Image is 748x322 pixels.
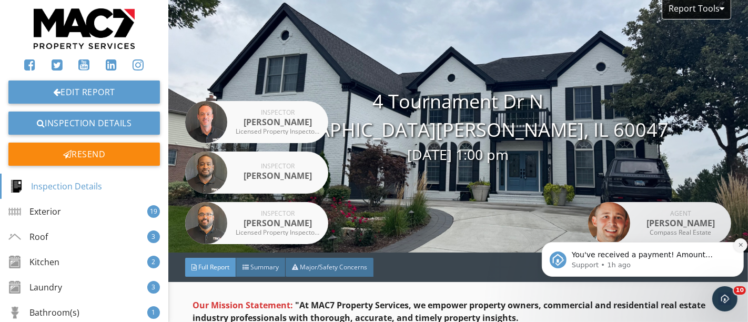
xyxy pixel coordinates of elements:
[588,202,630,244] img: Nick.png
[8,112,160,135] a: Inspection Details
[538,220,748,294] iframe: Intercom notifications message
[236,210,320,217] div: Inspector
[198,263,229,271] span: Full Report
[8,281,62,294] div: Laundry
[10,180,102,193] div: Inspection Details
[250,263,279,271] span: Summary
[236,109,320,116] div: Inspector
[8,80,160,104] a: Edit Report
[300,263,367,271] span: Major/Safety Concerns
[236,128,320,135] div: Licensed Property Inspector, 450.013154, Exp [DATE], Certified Sewer Scope Technician
[147,230,160,243] div: 3
[168,87,748,166] div: 4 Tournament Dr N [GEOGRAPHIC_DATA][PERSON_NAME], IL 60047
[8,230,48,243] div: Roof
[639,217,723,229] div: [PERSON_NAME]
[185,202,227,244] img: mark_spectora.jpg
[236,116,320,128] div: [PERSON_NAME]
[196,18,210,32] button: Dismiss notification
[147,205,160,218] div: 19
[34,41,193,50] p: Message from Support, sent 1h ago
[734,286,746,295] span: 10
[34,31,189,144] span: You've received a payment! Amount $175.00 Fee $0.00 Net $175.00 Transaction # pi_3SCi0bK7snlDGpRF...
[185,101,328,143] a: Inspector [PERSON_NAME] Licensed Property Inspector, 450.013154, Exp [DATE], Certified Sewer Scop...
[8,256,59,268] div: Kitchen
[193,299,293,311] span: Our Mission Statement:
[34,8,135,49] img: MAC7-Logos_pdf.jpg
[712,286,737,311] iframe: Intercom live chat
[639,210,723,217] div: Agent
[168,144,748,166] div: [DATE] 1:00 pm
[185,152,328,194] a: Inspector [PERSON_NAME]
[8,205,61,218] div: Exterior
[147,306,160,319] div: 1
[185,202,328,244] a: Inspector [PERSON_NAME] Licensed Property Inspector (IL #450.012804) |Licensed Radon Technician (...
[8,306,79,319] div: Bathroom(s)
[147,281,160,294] div: 3
[185,101,227,143] img: andrew_spectora.jpg
[236,229,320,236] div: Licensed Property Inspector (IL #450.012804) |Licensed Radon Technician (RNIT2022232)| Certified:...
[236,163,320,169] div: Inspector
[147,256,160,268] div: 2
[236,217,320,229] div: [PERSON_NAME]
[236,169,320,182] div: [PERSON_NAME]
[8,143,160,166] div: Resend
[185,152,227,194] img: eric_spectora.jpg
